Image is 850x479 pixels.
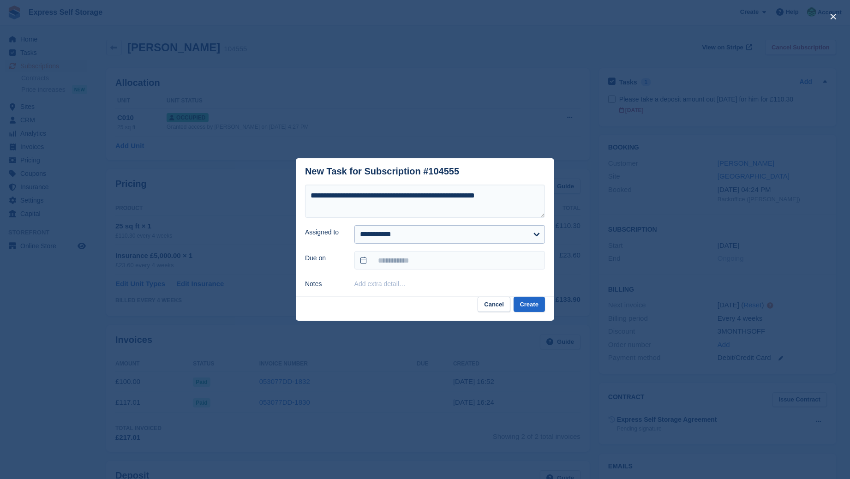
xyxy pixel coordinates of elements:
button: Cancel [478,297,510,312]
button: close [826,9,841,24]
div: New Task for Subscription #104555 [305,166,459,177]
label: Assigned to [305,228,343,237]
button: Create [514,297,545,312]
button: Add extra detail… [354,280,406,287]
label: Notes [305,279,343,289]
label: Due on [305,253,343,263]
